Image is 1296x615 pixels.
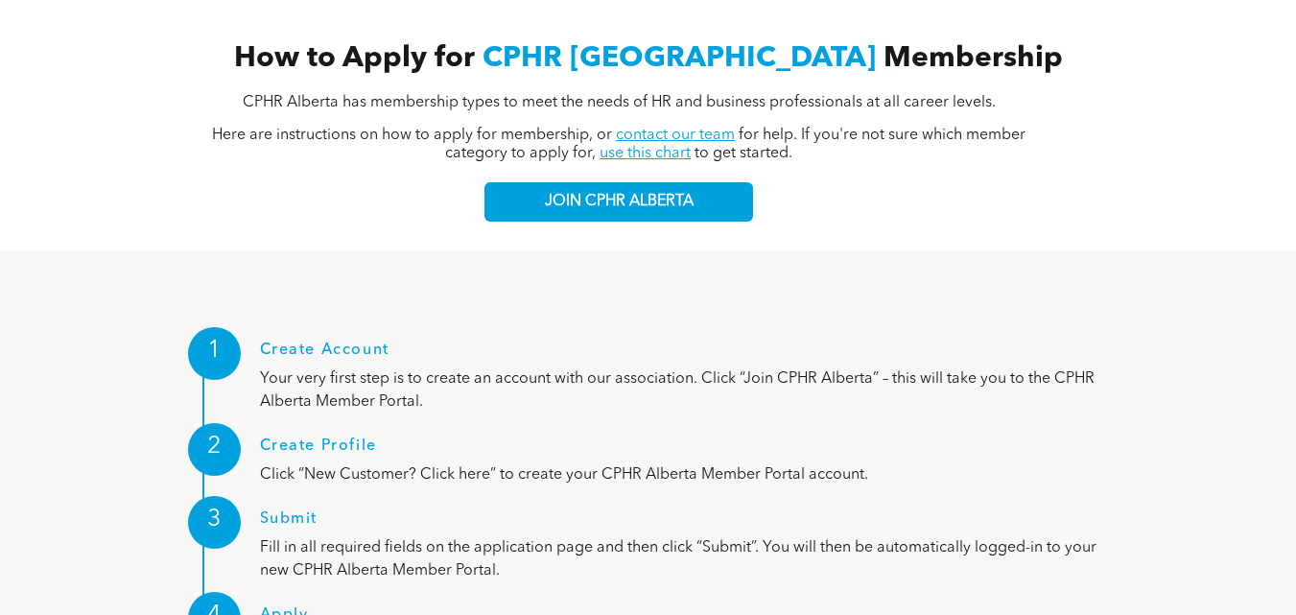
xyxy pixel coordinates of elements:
p: Fill in all required fields on the application page and then click “Submit”. You will then be aut... [260,536,1128,582]
span: to get started. [695,146,792,161]
div: 3 [188,496,241,549]
h1: Submit [260,510,1128,536]
div: 1 [188,327,241,380]
span: Here are instructions on how to apply for membership, or [212,128,612,143]
span: JOIN CPHR ALBERTA [545,193,694,211]
span: CPHR Alberta has membership types to meet the needs of HR and business professionals at all caree... [243,95,996,110]
div: 2 [188,423,241,476]
span: CPHR [GEOGRAPHIC_DATA] [483,44,876,73]
a: use this chart [600,146,691,161]
h1: Create Profile [260,438,1128,463]
span: How to Apply for [234,44,475,73]
a: JOIN CPHR ALBERTA [484,182,753,222]
span: Membership [884,44,1063,73]
p: Click “New Customer? Click here” to create your CPHR Alberta Member Portal account. [260,463,1128,486]
p: Your very first step is to create an account with our association. Click “Join CPHR Alberta” – th... [260,367,1128,414]
a: contact our team [616,128,735,143]
h1: Create Account [260,342,1128,367]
